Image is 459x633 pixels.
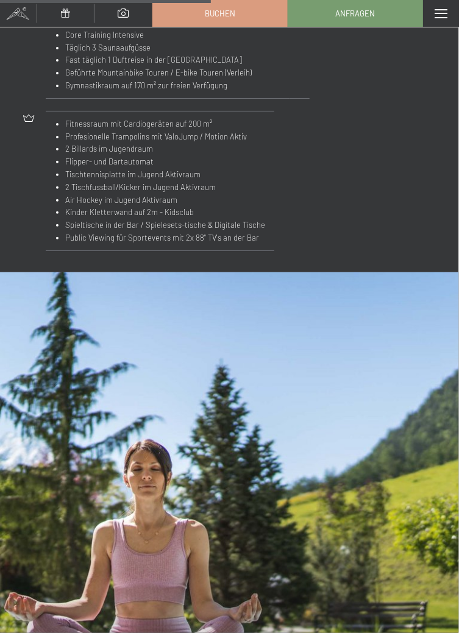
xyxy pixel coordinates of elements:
[65,168,265,181] li: Tischtennisplatte im Jugend Aktivraum
[335,8,375,19] span: Anfragen
[153,1,287,26] a: Buchen
[65,219,265,232] li: Spieltische in der Bar / Spielesets-tische & Digitale Tische
[65,232,265,244] li: Public Viewing für Sportevents mit 2x 88" TV's an der Bar
[65,130,265,143] li: Profesionelle Trampolins mit ValoJump / Motion Aktiv
[65,29,280,41] li: Core Training Intensive
[65,155,265,168] li: Flipper- und Dartautomat
[65,41,280,54] li: Täglich 3 Saunaaufgüsse
[65,54,280,66] li: Fast täglich 1 Duftreise in der [GEOGRAPHIC_DATA]
[65,194,265,207] li: Air Hockey im Jugend Aktivraum
[65,181,265,194] li: 2 Tischfussball/Kicker im Jugend Aktivraum
[65,143,265,155] li: 2 Billards im Jugendraum
[65,66,280,79] li: Geführte Mountainbike Touren / E-bike Touren (Verleih)
[65,79,280,92] li: Gymnastikraum auf 170 m² zur freien Verfügung
[205,8,235,19] span: Buchen
[65,118,265,130] li: Fitnessraum mit Cardiogeräten auf 200 m²
[288,1,422,26] a: Anfragen
[65,206,265,219] li: Kinder Kletterwand auf 2m - Kidsclub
